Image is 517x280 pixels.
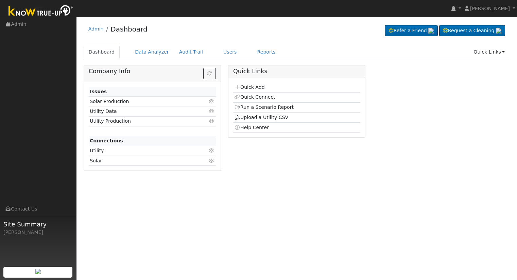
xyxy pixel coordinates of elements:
td: Solar [89,156,195,166]
a: Dashboard [84,46,120,58]
i: Click to view [209,148,215,153]
a: Run a Scenario Report [234,104,294,110]
a: Reports [252,46,281,58]
a: Quick Connect [234,94,275,100]
a: Help Center [234,125,269,130]
strong: Connections [90,138,123,143]
strong: Issues [90,89,107,94]
h5: Quick Links [233,68,360,75]
a: Refer a Friend [385,25,438,37]
td: Utility Data [89,106,195,116]
i: Click to view [209,158,215,163]
a: Quick Add [234,84,264,90]
td: Solar Production [89,97,195,106]
i: Click to view [209,119,215,123]
a: Dashboard [110,25,148,33]
a: Upload a Utility CSV [234,115,288,120]
img: retrieve [496,28,501,34]
a: Users [218,46,242,58]
span: [PERSON_NAME] [470,6,510,11]
img: retrieve [428,28,434,34]
img: Know True-Up [5,4,76,19]
td: Utility Production [89,116,195,126]
img: retrieve [35,269,41,274]
a: Admin [88,26,104,32]
a: Quick Links [468,46,510,58]
span: Site Summary [3,220,73,229]
i: Click to view [209,109,215,114]
i: Click to view [209,99,215,104]
a: Audit Trail [174,46,208,58]
h5: Company Info [89,68,216,75]
a: Request a Cleaning [439,25,505,37]
td: Utility [89,146,195,156]
div: [PERSON_NAME] [3,229,73,236]
a: Data Analyzer [130,46,174,58]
